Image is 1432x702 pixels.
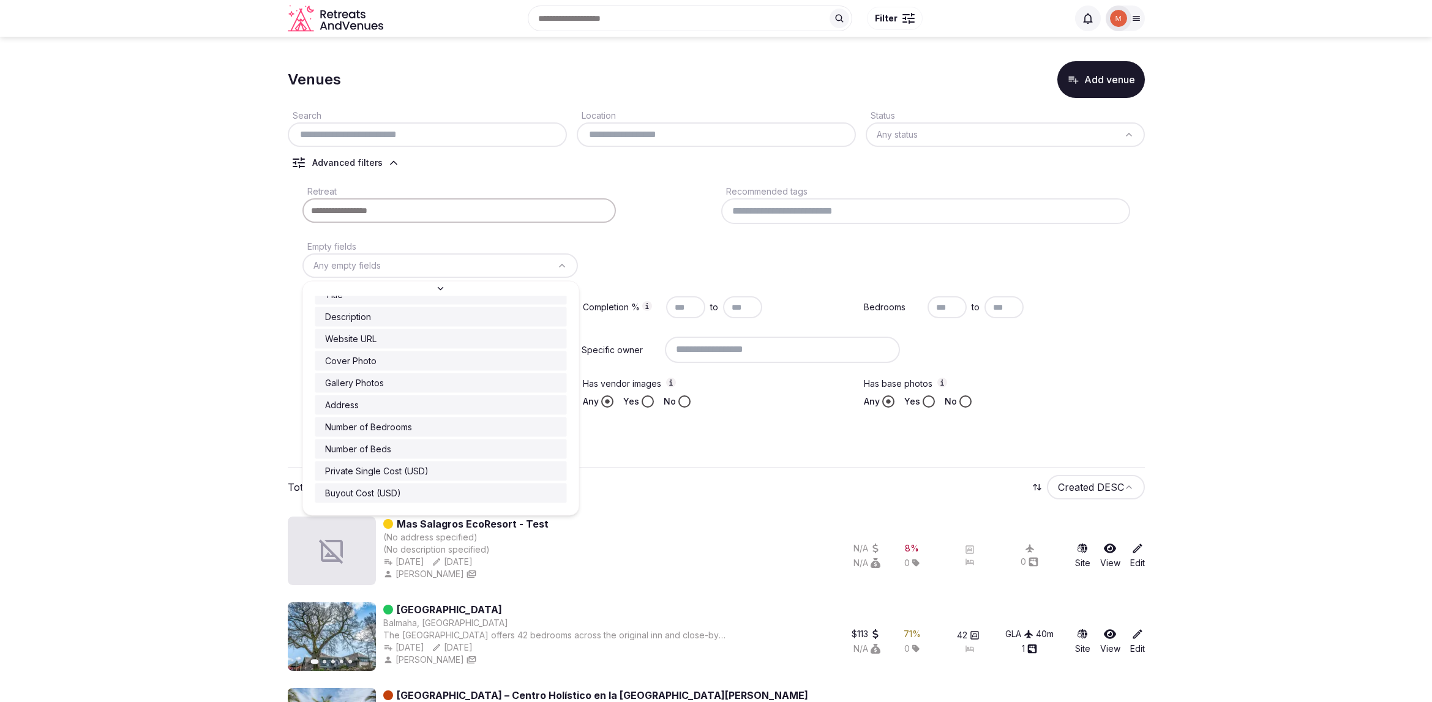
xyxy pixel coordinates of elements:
span: Private Single Cost (USD) [325,465,429,477]
span: Description [325,311,371,323]
span: Buyout Cost (USD) [325,487,401,499]
span: Number of Bedrooms [325,421,412,433]
span: Gallery Photos [325,377,384,389]
span: Number of Beds [325,443,391,455]
span: Website URL [325,333,377,345]
span: Address [325,399,359,411]
span: Cover Photo [325,355,377,367]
